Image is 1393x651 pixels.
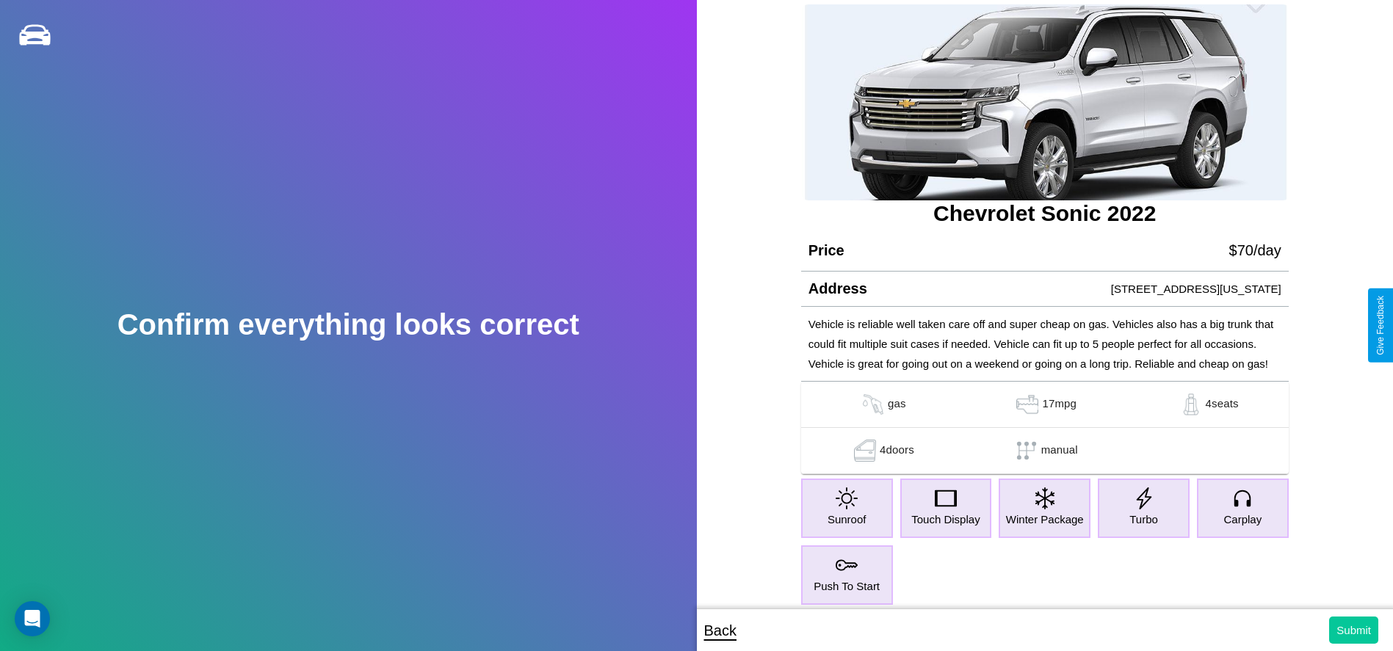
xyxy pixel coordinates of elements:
p: Sunroof [828,509,866,529]
h4: Address [808,280,867,297]
p: Push To Start [814,576,880,596]
img: gas [858,393,888,415]
p: Vehicle is reliable well taken care off and super cheap on gas. Vehicles also has a big trunk tha... [808,314,1281,374]
h3: Chevrolet Sonic 2022 [801,201,1289,226]
p: 17 mpg [1042,393,1077,415]
div: Give Feedback [1375,296,1386,355]
h4: Price [808,242,844,259]
p: Back [704,617,737,644]
img: gas [850,440,880,462]
p: [STREET_ADDRESS][US_STATE] [1111,279,1281,299]
p: 4 seats [1206,393,1239,415]
p: manual [1041,440,1078,462]
img: gas [1013,393,1042,415]
p: $ 70 /day [1229,237,1281,263]
h2: Confirm everything looks correct [117,308,579,341]
table: simple table [801,382,1289,474]
button: Submit [1329,617,1378,644]
p: 4 doors [880,440,914,462]
p: Winter Package [1006,509,1084,529]
p: Turbo [1129,509,1158,529]
p: Carplay [1223,509,1262,529]
img: gas [1176,393,1206,415]
p: gas [888,393,906,415]
div: Open Intercom Messenger [15,601,50,636]
p: Touch Display [911,509,980,529]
